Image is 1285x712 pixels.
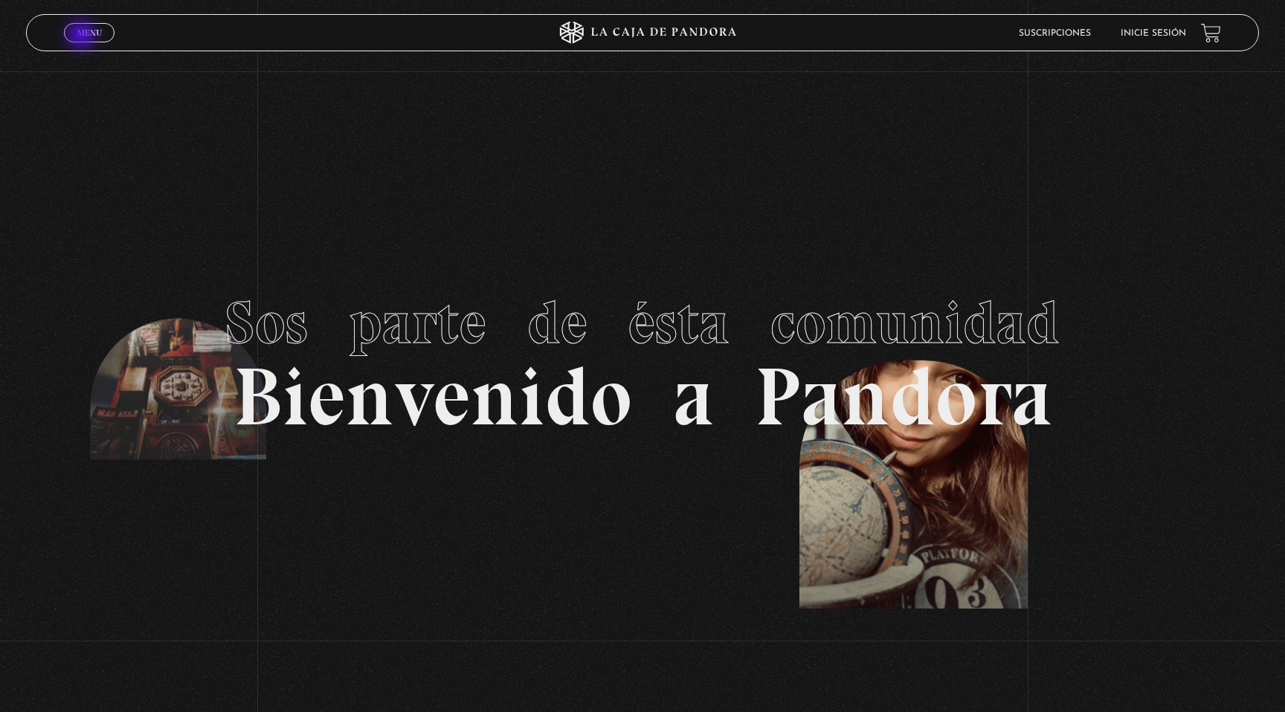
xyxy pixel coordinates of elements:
[77,28,102,37] span: Menu
[1201,23,1221,43] a: View your shopping cart
[225,274,1060,438] h1: Bienvenido a Pandora
[72,41,107,51] span: Cerrar
[225,287,1060,358] span: Sos parte de ésta comunidad
[1019,29,1091,38] a: Suscripciones
[1121,29,1186,38] a: Inicie sesión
